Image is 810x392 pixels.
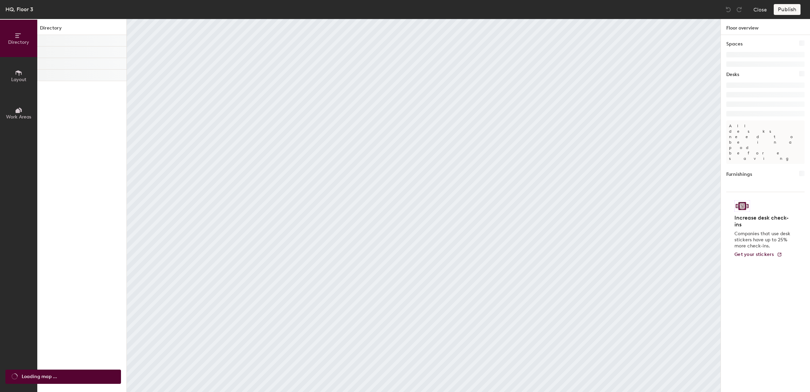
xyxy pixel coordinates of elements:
[753,4,767,15] button: Close
[6,114,31,120] span: Work Areas
[734,231,792,249] p: Companies that use desk stickers have up to 25% more check-ins.
[127,19,721,392] canvas: Map
[37,24,126,35] h1: Directory
[726,120,805,164] p: All desks need to be in a pod before saving
[734,214,792,228] h4: Increase desk check-ins
[726,171,752,178] h1: Furnishings
[11,77,26,82] span: Layout
[8,39,29,45] span: Directory
[726,71,739,78] h1: Desks
[22,373,57,380] span: Loading map ...
[5,5,33,14] div: HQ, Floor 3
[734,252,782,258] a: Get your stickers
[721,19,810,35] h1: Floor overview
[734,200,750,212] img: Sticker logo
[726,40,743,48] h1: Spaces
[734,251,774,257] span: Get your stickers
[736,6,743,13] img: Redo
[725,6,732,13] img: Undo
